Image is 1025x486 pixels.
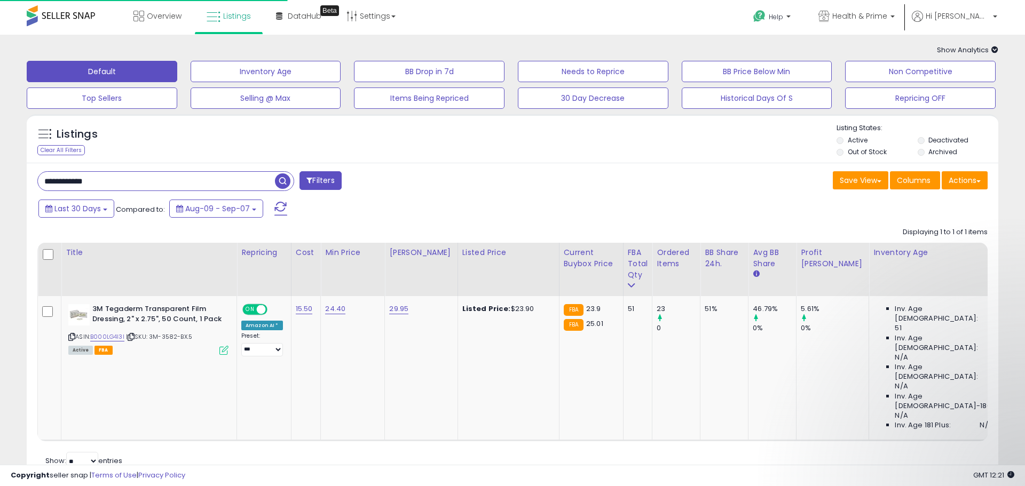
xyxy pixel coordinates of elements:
[769,12,783,21] span: Help
[895,381,908,391] span: N/A
[296,304,313,314] a: 15.50
[57,127,98,142] h5: Listings
[138,470,185,480] a: Privacy Policy
[462,304,511,314] b: Listed Price:
[942,171,988,189] button: Actions
[66,247,232,258] div: Title
[564,319,584,331] small: FBA
[832,11,887,21] span: Health & Prime
[354,87,504,109] button: Items Being Repriced
[657,247,696,269] div: Ordered Items
[845,61,996,82] button: Non Competitive
[68,346,93,355] span: All listings currently available for purchase on Amazon
[895,323,901,333] span: 51
[753,323,796,333] div: 0%
[897,175,931,186] span: Columns
[45,456,122,466] span: Show: entries
[191,87,341,109] button: Selling @ Max
[169,200,263,218] button: Aug-09 - Sep-07
[223,11,251,21] span: Listings
[753,247,792,269] div: Avg BB Share
[586,304,601,314] span: 23.9
[241,247,287,258] div: Repricing
[926,11,990,21] span: Hi [PERSON_NAME]
[682,61,832,82] button: BB Price Below Min
[68,304,90,325] img: 41AvRvNSXqL._SL40_.jpg
[895,353,908,362] span: N/A
[11,471,185,481] div: seller snap | |
[753,269,759,279] small: Avg BB Share.
[191,61,341,82] button: Inventory Age
[518,87,668,109] button: 30 Day Decrease
[185,203,250,214] span: Aug-09 - Sep-07
[845,87,996,109] button: Repricing OFF
[657,304,700,314] div: 23
[288,11,321,21] span: DataHub
[91,470,137,480] a: Terms of Use
[895,392,992,411] span: Inv. Age [DEMOGRAPHIC_DATA]-180:
[895,362,992,381] span: Inv. Age [DEMOGRAPHIC_DATA]:
[801,304,869,314] div: 5.61%
[147,11,182,21] span: Overview
[890,171,940,189] button: Columns
[745,2,801,35] a: Help
[354,61,504,82] button: BB Drop in 7d
[912,11,997,35] a: Hi [PERSON_NAME]
[389,304,408,314] a: 29.95
[895,304,992,323] span: Inv. Age [DEMOGRAPHIC_DATA]:
[241,321,283,330] div: Amazon AI *
[296,247,317,258] div: Cost
[657,323,700,333] div: 0
[27,61,177,82] button: Default
[11,470,50,480] strong: Copyright
[586,318,603,329] span: 25.01
[462,247,555,258] div: Listed Price
[848,136,868,145] label: Active
[705,304,740,314] div: 51%
[518,61,668,82] button: Needs to Reprice
[126,332,192,341] span: | SKU: 3M-3582-BX.5
[90,332,124,341] a: B000LG4I3I
[38,200,114,218] button: Last 30 Days
[903,227,988,237] div: Displaying 1 to 1 of 1 items
[299,171,341,190] button: Filters
[27,87,177,109] button: Top Sellers
[241,332,283,356] div: Preset:
[801,247,864,269] div: Profit [PERSON_NAME]
[801,323,869,333] div: 0%
[705,247,744,269] div: BB Share 24h.
[68,304,228,354] div: ASIN:
[325,304,345,314] a: 24.40
[116,204,165,214] span: Compared to:
[928,136,968,145] label: Deactivated
[266,305,283,314] span: OFF
[837,123,998,133] p: Listing States:
[54,203,101,214] span: Last 30 Days
[325,247,380,258] div: Min Price
[682,87,832,109] button: Historical Days Of S
[628,247,648,281] div: FBA Total Qty
[833,171,888,189] button: Save View
[94,346,113,355] span: FBA
[92,304,222,326] b: 3M Tegaderm Transparent Film Dressing, 2" x 2.75", 50 Count, 1 Pack
[37,145,85,155] div: Clear All Filters
[873,247,996,258] div: Inventory Age
[564,247,619,269] div: Current Buybox Price
[753,304,796,314] div: 46.79%
[564,304,584,316] small: FBA
[628,304,644,314] div: 51
[937,45,998,55] span: Show Analytics
[928,147,957,156] label: Archived
[848,147,887,156] label: Out of Stock
[895,333,992,353] span: Inv. Age [DEMOGRAPHIC_DATA]:
[243,305,257,314] span: ON
[753,10,766,23] i: Get Help
[462,304,551,314] div: $23.90
[320,5,339,16] div: Tooltip anchor
[389,247,453,258] div: [PERSON_NAME]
